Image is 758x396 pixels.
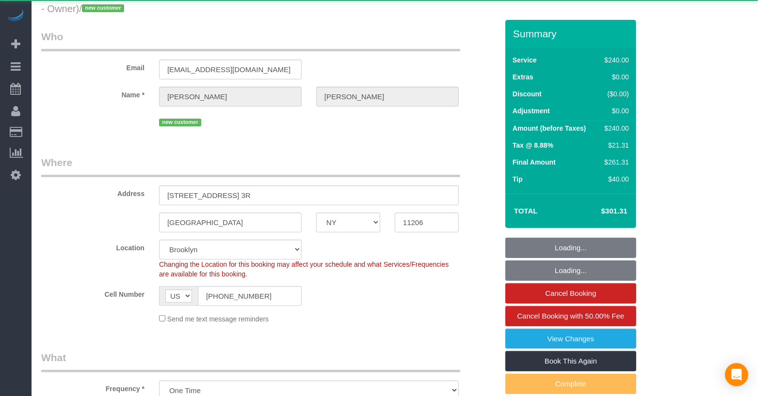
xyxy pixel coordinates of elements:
[513,72,533,82] label: Extras
[505,351,636,371] a: Book This Again
[601,106,629,116] div: $0.00
[505,306,636,326] a: Cancel Booking with 50.00% Fee
[34,87,152,100] label: Name *
[572,207,628,215] h4: $301.31
[601,157,629,167] div: $261.31
[514,207,538,215] strong: Total
[601,72,629,82] div: $0.00
[6,10,25,23] img: Automaid Logo
[601,89,629,99] div: ($0.00)
[159,87,302,107] input: First Name
[395,213,459,232] input: Zip Code
[513,174,523,184] label: Tip
[159,213,302,232] input: City
[34,60,152,73] label: Email
[513,106,550,116] label: Adjustment
[159,119,201,126] span: new customer
[34,185,152,198] label: Address
[41,350,460,372] legend: What
[513,28,631,39] h3: Summary
[513,123,586,133] label: Amount (before Taxes)
[79,3,127,14] span: /
[82,4,124,12] span: new customer
[34,240,152,253] label: Location
[601,174,629,184] div: $40.00
[167,315,269,323] span: Send me text message reminders
[601,55,629,65] div: $240.00
[513,157,556,167] label: Final Amount
[34,286,152,299] label: Cell Number
[517,312,625,320] span: Cancel Booking with 50.00% Fee
[316,87,459,107] input: Last Name
[159,260,449,278] span: Changing the Location for this booking may affect your schedule and what Services/Frequencies are...
[513,140,553,150] label: Tax @ 8.88%
[41,30,460,51] legend: Who
[159,60,302,79] input: Email
[601,123,629,133] div: $240.00
[513,55,537,65] label: Service
[41,155,460,177] legend: Where
[601,140,629,150] div: $21.31
[505,329,636,349] a: View Changes
[725,363,748,386] div: Open Intercom Messenger
[198,286,302,306] input: Cell Number
[513,89,542,99] label: Discount
[34,381,152,394] label: Frequency *
[505,283,636,304] a: Cancel Booking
